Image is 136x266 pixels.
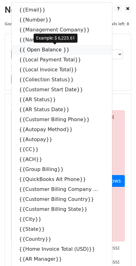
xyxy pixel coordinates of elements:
[12,154,112,164] a: {{ACH}}
[12,45,112,55] a: {{ Open Balance }}
[12,194,112,204] a: {{Customer Billing Country}}
[105,236,136,266] iframe: Chat Widget
[12,164,112,174] a: {{Group Billing}}
[12,115,112,125] a: {{Customer Billing Phone}}
[12,125,112,135] a: {{Autopay Method}}
[12,214,112,224] a: {{City}}
[12,234,112,244] a: {{Country}}
[12,244,112,254] a: {{Home Invoice Total (USD)}}
[5,21,89,26] small: Google Sheet:
[12,95,112,105] a: {{AR Status}}
[12,65,112,75] a: {{Local Invoice Total}}
[34,34,77,43] div: Example: $ 6,223.61
[12,204,112,214] a: {{Customer Billing State}}
[12,174,112,184] a: {{QuickBooks Alt Phone}}
[12,145,112,154] a: {{CC}}
[12,15,112,25] a: {{Number}}
[12,224,112,234] a: {{State}}
[12,254,112,264] a: {{AR Manager}}
[12,5,112,15] a: {{Email}}
[12,184,112,194] a: {{Customer Billing Company ...
[12,25,112,35] a: {{Management Company}}
[5,5,131,15] h2: New Campaign
[12,55,112,65] a: {{Local Payment Total}}
[12,85,112,95] a: {{Customer Start Date}}
[12,135,112,145] a: {{Autopay}}
[12,75,112,85] a: {{Collection Status}}
[12,35,112,45] a: {{Name}}
[12,105,112,115] a: {{AR Status Date}}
